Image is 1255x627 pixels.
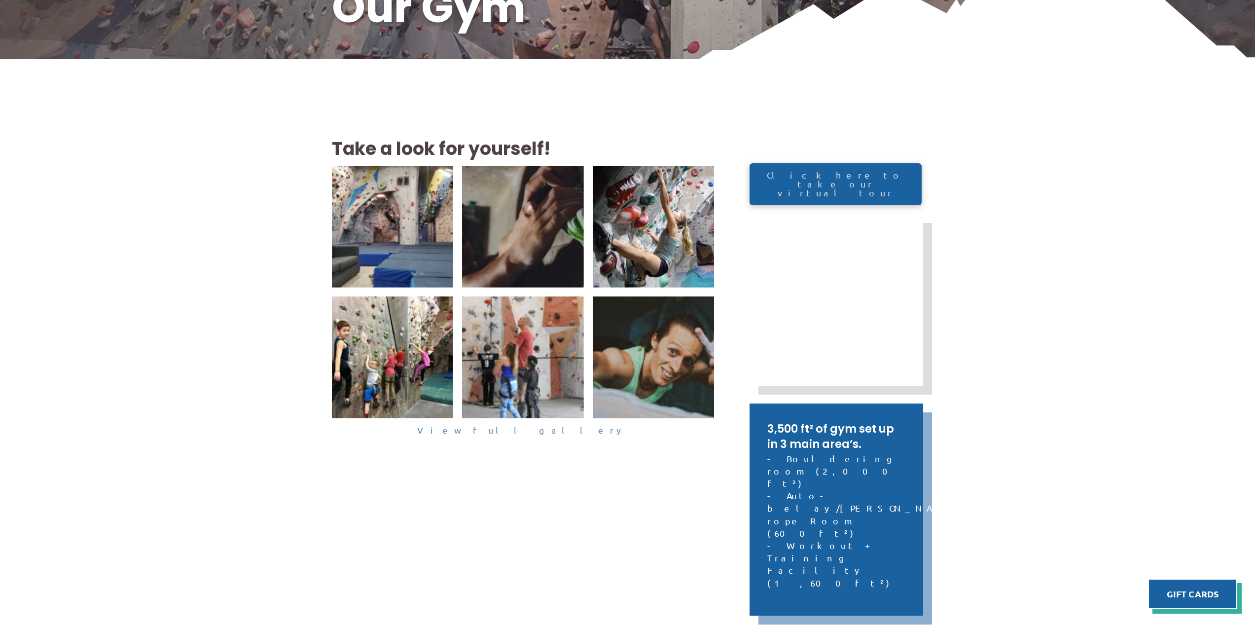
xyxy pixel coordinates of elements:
h2: 3,500 ft² of gym set up in 3 main area’s. [767,421,905,452]
a: Click here to take our virtual tour [750,163,921,205]
a: View full gallery [332,423,715,438]
p: - Bouldering room (2,000 ft²) - Auto-belay/[PERSON_NAME]-rope Room (600ft²) - Workout + Training ... [767,452,905,589]
span: Click here to take our virtual tour [760,171,912,197]
h2: Take a look for yourself! [332,137,715,161]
